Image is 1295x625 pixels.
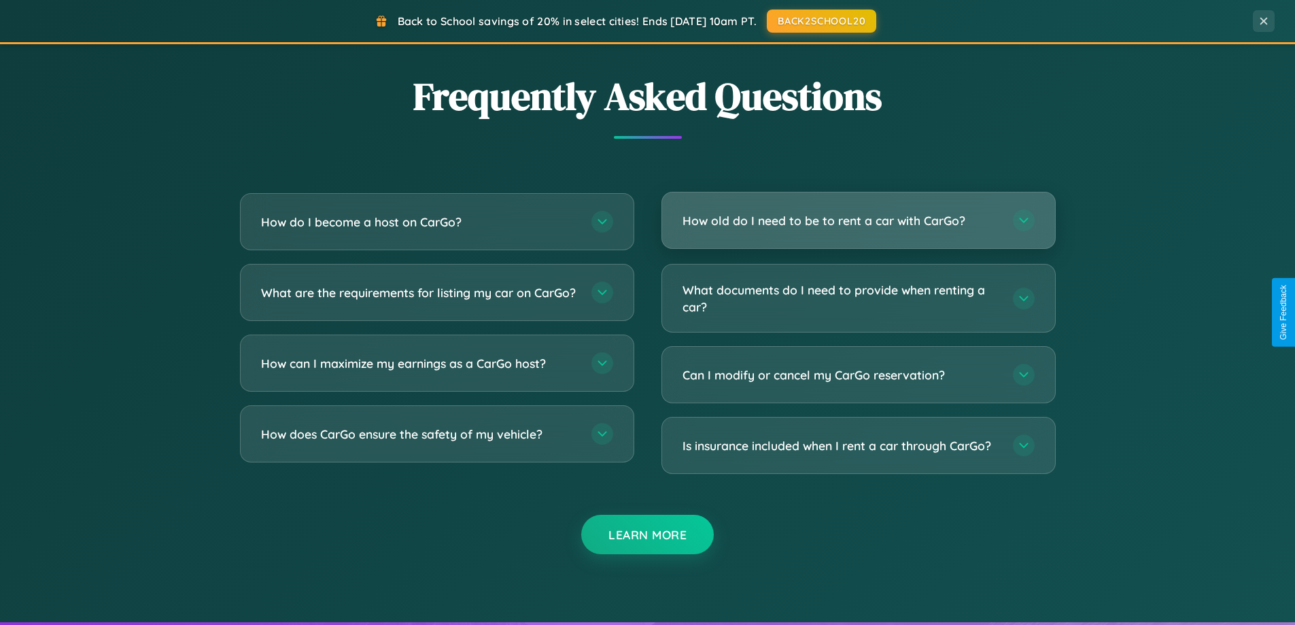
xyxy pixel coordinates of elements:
h3: How can I maximize my earnings as a CarGo host? [261,355,578,372]
h3: What are the requirements for listing my car on CarGo? [261,284,578,301]
h3: How do I become a host on CarGo? [261,214,578,231]
h3: How old do I need to be to rent a car with CarGo? [683,212,999,229]
h3: What documents do I need to provide when renting a car? [683,282,999,315]
h3: Is insurance included when I rent a car through CarGo? [683,437,999,454]
button: BACK2SCHOOL20 [767,10,876,33]
div: Give Feedback [1279,285,1288,340]
h3: Can I modify or cancel my CarGo reservation? [683,367,999,384]
button: Learn More [581,515,714,554]
span: Back to School savings of 20% in select cities! Ends [DATE] 10am PT. [398,14,757,28]
h3: How does CarGo ensure the safety of my vehicle? [261,426,578,443]
h2: Frequently Asked Questions [240,70,1056,122]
